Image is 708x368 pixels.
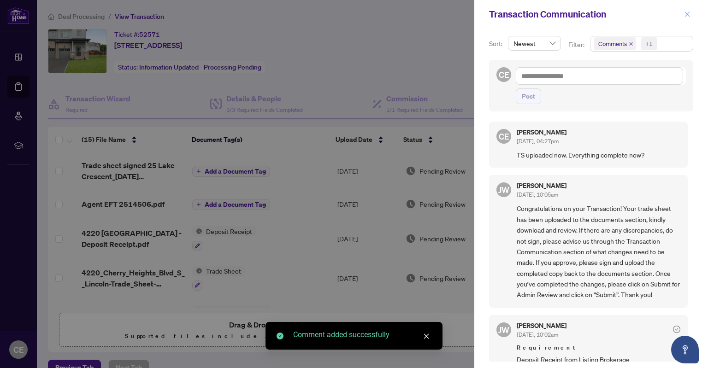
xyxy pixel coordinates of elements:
button: Open asap [671,336,699,363]
span: check-circle [673,326,680,333]
button: Post [516,88,541,104]
span: JW [498,183,509,196]
span: Newest [513,36,555,50]
span: CE [499,68,509,81]
span: close [684,11,690,18]
p: Sort: [489,39,504,49]
span: Comments [598,39,627,48]
span: JW [498,323,509,336]
h5: [PERSON_NAME] [517,182,566,189]
a: Close [421,331,431,341]
span: Congratulations on your Transaction! Your trade sheet has been uploaded to the documents section,... [517,203,680,300]
span: check-circle [277,333,283,339]
span: close [629,41,633,46]
span: close [423,333,430,339]
h5: [PERSON_NAME] [517,129,566,135]
span: CE [499,130,509,143]
p: Filter: [568,40,586,50]
span: [DATE], 10:05am [517,191,558,198]
h5: [PERSON_NAME] [517,322,566,329]
span: Deposit Receipt from Listing Brokerage [517,354,680,365]
span: [DATE], 04:27pm [517,138,559,145]
div: +1 [645,39,653,48]
span: Requirement [517,343,680,352]
span: [DATE], 10:02am [517,331,558,338]
span: TS uploaded now. Everything complete now? [517,150,680,160]
div: Transaction Communication [489,7,681,21]
div: Comment added successfully [293,329,431,340]
span: Comments [594,37,636,50]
